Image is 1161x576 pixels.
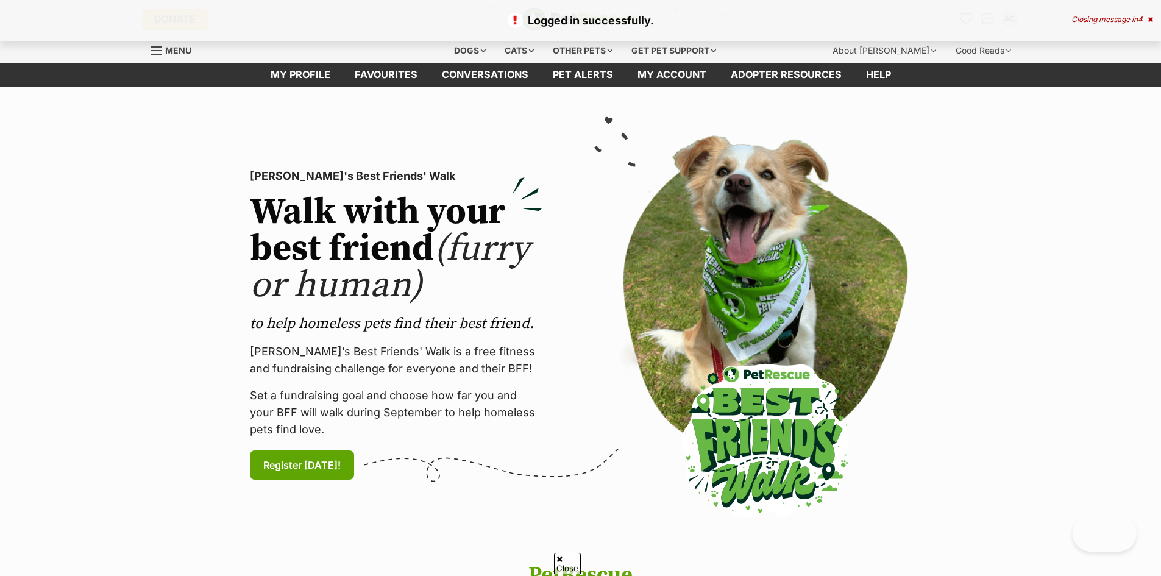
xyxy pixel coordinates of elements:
[554,553,581,574] span: Close
[165,45,191,55] span: Menu
[258,63,343,87] a: My profile
[250,450,354,480] a: Register [DATE]!
[824,38,945,63] div: About [PERSON_NAME]
[446,38,494,63] div: Dogs
[719,63,854,87] a: Adopter resources
[250,226,530,308] span: (furry or human)
[250,387,542,438] p: Set a fundraising goal and choose how far you and your BFF will walk during September to help hom...
[151,38,200,60] a: Menu
[541,63,625,87] a: Pet alerts
[496,38,542,63] div: Cats
[544,38,621,63] div: Other pets
[625,63,719,87] a: My account
[854,63,903,87] a: Help
[1073,515,1137,552] iframe: Help Scout Beacon - Open
[250,194,542,304] h2: Walk with your best friend
[250,168,542,185] p: [PERSON_NAME]'s Best Friends' Walk
[250,314,542,333] p: to help homeless pets find their best friend.
[343,63,430,87] a: Favourites
[430,63,541,87] a: conversations
[250,343,542,377] p: [PERSON_NAME]’s Best Friends' Walk is a free fitness and fundraising challenge for everyone and t...
[623,38,725,63] div: Get pet support
[263,458,341,472] span: Register [DATE]!
[947,38,1020,63] div: Good Reads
